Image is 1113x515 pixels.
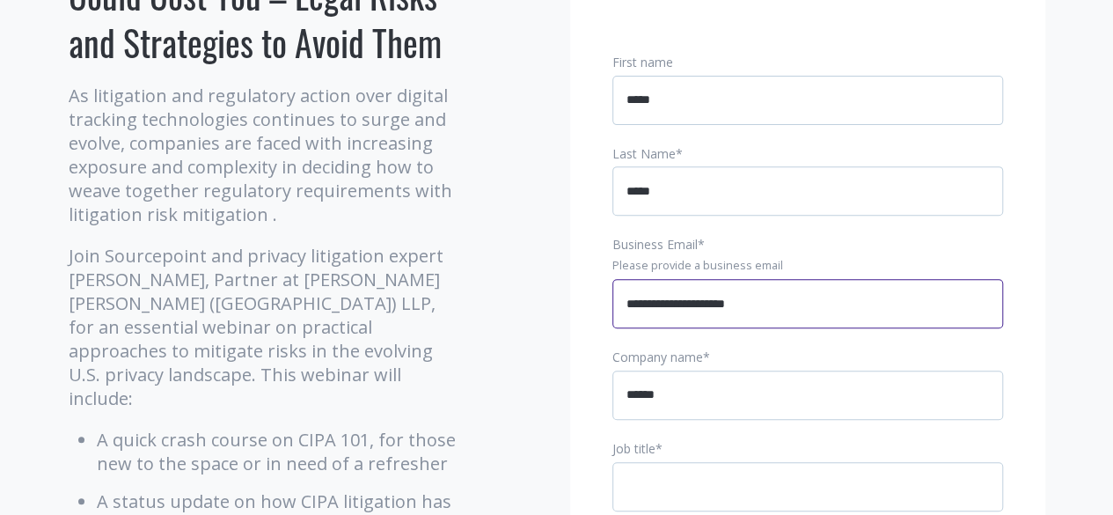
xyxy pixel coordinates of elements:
[97,428,460,475] li: A quick crash course on CIPA 101, for those new to the space or in need of a refresher
[612,258,1003,274] legend: Please provide a business email
[612,54,673,70] span: First name
[69,244,460,410] p: Join Sourcepoint and privacy litigation expert [PERSON_NAME], Partner at [PERSON_NAME] [PERSON_NA...
[69,84,460,226] p: As litigation and regulatory action over digital tracking technologies continues to surge and evo...
[612,145,676,162] span: Last Name
[612,440,655,457] span: Job title
[612,236,698,253] span: Business Email
[612,349,703,365] span: Company name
